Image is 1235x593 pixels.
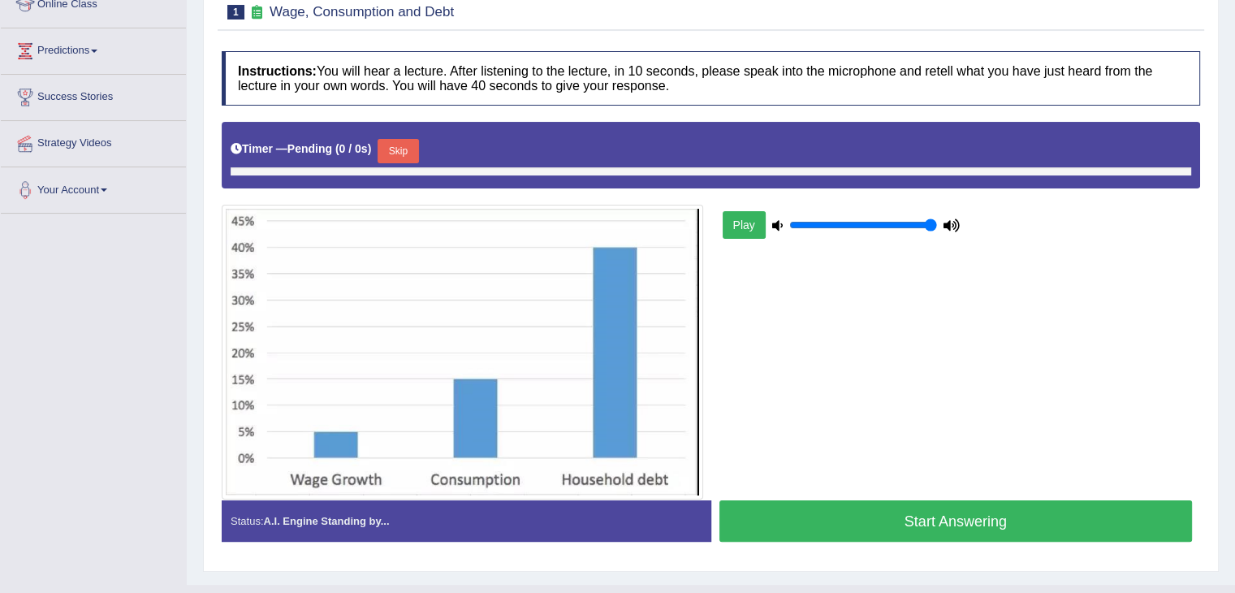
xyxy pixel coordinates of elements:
[368,142,372,155] b: )
[1,167,186,208] a: Your Account
[248,5,266,20] small: Exam occurring question
[719,500,1193,542] button: Start Answering
[231,143,371,155] h5: Timer —
[270,4,454,19] small: Wage, Consumption and Debt
[723,211,766,239] button: Play
[222,51,1200,106] h4: You will hear a lecture. After listening to the lecture, in 10 seconds, please speak into the mic...
[1,75,186,115] a: Success Stories
[227,5,244,19] span: 1
[1,28,186,69] a: Predictions
[1,121,186,162] a: Strategy Videos
[238,64,317,78] b: Instructions:
[263,515,389,527] strong: A.I. Engine Standing by...
[222,500,711,542] div: Status:
[335,142,339,155] b: (
[378,139,418,163] button: Skip
[287,142,332,155] b: Pending
[339,142,368,155] b: 0 / 0s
